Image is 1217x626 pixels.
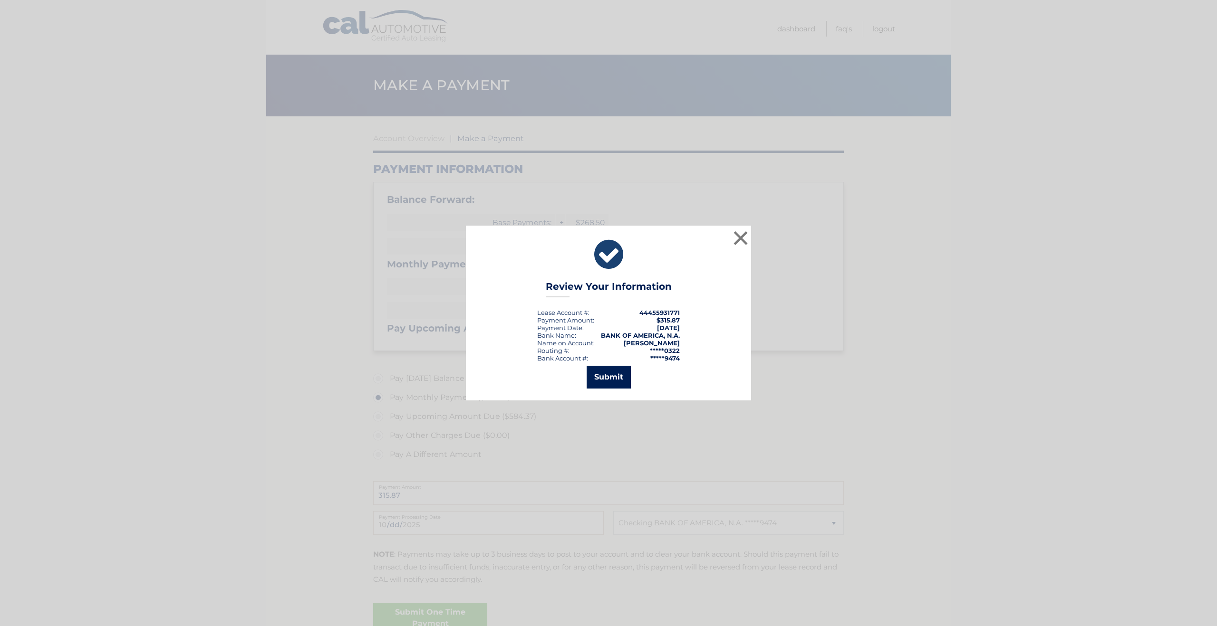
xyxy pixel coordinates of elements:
[601,332,680,339] strong: BANK OF AMERICA, N.A.
[537,339,595,347] div: Name on Account:
[639,309,680,316] strong: 44455931771
[624,339,680,347] strong: [PERSON_NAME]
[587,366,631,389] button: Submit
[537,324,582,332] span: Payment Date
[537,347,570,354] div: Routing #:
[657,316,680,324] span: $315.87
[546,281,672,297] h3: Review Your Information
[537,316,594,324] div: Payment Amount:
[537,324,584,332] div: :
[537,309,589,316] div: Lease Account #:
[731,228,750,247] button: ×
[537,354,588,362] div: Bank Account #:
[537,332,576,339] div: Bank Name:
[657,324,680,332] span: [DATE]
